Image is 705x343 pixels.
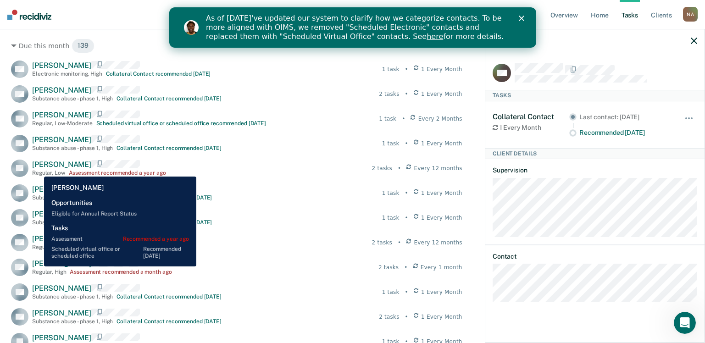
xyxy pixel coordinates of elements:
div: • [405,139,408,148]
span: Every 12 months [414,238,462,247]
div: 1 task [382,139,400,148]
div: Collateral Contact recommended [DATE] [117,293,222,300]
div: Substance abuse - phase 1 , High [32,145,113,151]
div: 1 task [382,288,400,296]
span: 1 Every Month [421,65,462,73]
div: Office contact recommended [DATE] [117,219,212,226]
div: Substance abuse - phase 2 , High [32,194,114,201]
span: 1 Every Month [421,189,462,197]
div: Assessment recommended [DATE] [96,244,184,250]
div: Recommended [DATE] [579,129,672,137]
img: Recidiviz [7,10,51,20]
iframe: Intercom live chat banner [169,7,536,48]
div: • [404,263,407,271]
div: Regular , Low-Moderate [32,244,93,250]
div: • [398,238,401,247]
div: Scheduled virtual office or scheduled office recommended [DATE] [96,120,266,127]
span: [PERSON_NAME] [32,234,91,243]
span: [PERSON_NAME] [32,111,91,119]
div: Collateral Contact [493,112,569,121]
div: Substance abuse - phase 1 , High [32,293,113,300]
span: 1 Every Month [421,90,462,98]
div: • [405,90,408,98]
div: 2 tasks [372,238,392,247]
span: [PERSON_NAME] [32,333,91,342]
div: Due this month [11,39,462,53]
div: Client Details [485,148,705,159]
span: [PERSON_NAME] [32,309,91,317]
div: 1 task [382,65,400,73]
span: [PERSON_NAME] [32,210,91,218]
div: Substance abuse - phase 1 , High [32,95,113,102]
div: Regular , Low [32,170,65,176]
div: N A [683,7,698,22]
span: [PERSON_NAME] [32,86,91,94]
div: Substance abuse - phase 2 , High [32,219,114,226]
div: 1 Every Month [493,124,569,132]
div: 1 task [382,189,400,197]
div: Collateral Contact recommended [DATE] [117,145,222,151]
dt: Contact [493,253,697,260]
div: Last contact: [DATE] [579,113,672,121]
span: 1 Every Month [421,139,462,148]
div: Collateral Contact recommended [DATE] [117,95,222,102]
span: [PERSON_NAME] [32,284,91,293]
div: Assessment recommended a month ago [70,269,172,275]
div: 2 tasks [379,90,399,98]
span: [PERSON_NAME] [32,61,91,70]
div: • [405,189,408,197]
span: [PERSON_NAME] [32,135,91,144]
div: Substance abuse - phase 1 , High [32,318,113,325]
span: 139 [72,39,94,53]
span: [PERSON_NAME] [32,185,91,194]
div: • [405,65,408,73]
span: Every 12 months [414,164,462,172]
span: 1 Every Month [421,313,462,321]
div: Tasks [485,90,705,101]
span: 1 Every Month [421,288,462,296]
iframe: Intercom live chat [674,312,696,334]
div: Regular , Low-Moderate [32,120,93,127]
div: Electronic monitoring , High [32,71,102,77]
div: • [405,214,408,222]
div: Assessment recommended a year ago [69,170,166,176]
span: [PERSON_NAME] [32,160,91,169]
span: Every 1 month [421,263,462,271]
div: Office contact recommended [DATE] [117,194,212,201]
span: [PERSON_NAME] [32,259,91,268]
a: here [257,25,274,33]
div: • [405,288,408,296]
div: Collateral Contact recommended [DATE] [106,71,211,77]
div: 1 task [379,115,396,123]
div: • [405,313,408,321]
div: Collateral Contact recommended [DATE] [117,318,222,325]
div: 1 task [382,214,400,222]
div: 2 tasks [378,263,399,271]
span: 1 Every Month [421,214,462,222]
div: Close [350,8,359,14]
span: Every 2 Months [418,115,462,123]
div: 2 tasks [372,164,392,172]
div: Regular , High [32,269,66,275]
dt: Supervision [493,166,697,174]
div: • [398,164,401,172]
div: • [402,115,405,123]
div: 2 tasks [379,313,399,321]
